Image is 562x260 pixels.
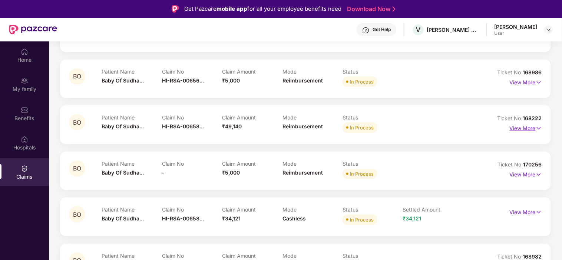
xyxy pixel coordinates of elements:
p: Mode [282,114,343,121]
img: svg+xml;base64,PHN2ZyBpZD0iQmVuZWZpdHMiIHhtbG5zPSJodHRwOi8vd3d3LnczLm9yZy8yMDAwL3N2ZyIgd2lkdGg9Ij... [21,107,28,114]
span: Baby Of Sudha... [102,169,144,176]
p: Claim No [162,114,222,121]
p: View More [510,122,542,132]
p: Mode [282,253,343,259]
span: Ticket No [497,253,523,260]
span: ₹34,121 [222,215,241,222]
span: Cashless [282,215,306,222]
span: Reimbursement [282,169,323,176]
span: 170256 [523,161,542,168]
p: Patient Name [102,206,162,213]
div: In Process [350,124,374,131]
span: 168982 [523,253,542,260]
img: svg+xml;base64,PHN2ZyBpZD0iRHJvcGRvd24tMzJ4MzIiIHhtbG5zPSJodHRwOi8vd3d3LnczLm9yZy8yMDAwL3N2ZyIgd2... [546,27,552,33]
p: Patient Name [102,114,162,121]
img: svg+xml;base64,PHN2ZyBpZD0iSG9tZSIgeG1sbnM9Imh0dHA6Ly93d3cudzMub3JnLzIwMDAvc3ZnIiB3aWR0aD0iMjAiIG... [21,48,28,55]
p: View More [510,77,542,87]
img: Stroke [393,5,396,13]
span: Ticket No [497,115,523,121]
strong: mobile app [216,5,247,12]
div: [PERSON_NAME] [495,23,538,30]
p: Claim No [162,253,222,259]
p: Claim No [162,161,222,167]
span: BO [73,212,81,218]
p: Status [343,161,403,167]
p: Claim Amount [222,114,282,121]
p: Claim No [162,206,222,213]
p: Claim No [162,68,222,75]
p: Patient Name [102,68,162,75]
span: ₹34,121 [403,215,421,222]
span: - [162,169,165,176]
span: 168222 [523,115,542,121]
img: New Pazcare Logo [9,25,57,34]
span: Baby Of Sudha... [102,123,144,129]
span: ₹5,000 [222,169,240,176]
div: Get Pazcare for all your employee benefits need [184,4,341,13]
div: Get Help [373,27,391,33]
img: svg+xml;base64,PHN2ZyB4bWxucz0iaHR0cDovL3d3dy53My5vcmcvMjAwMC9zdmciIHdpZHRoPSIxNyIgaGVpZ2h0PSIxNy... [536,78,542,87]
p: Mode [282,206,343,213]
span: V [416,25,421,34]
div: User [495,30,538,36]
span: ₹5,000 [222,77,240,84]
div: In Process [350,170,374,178]
span: Baby Of Sudha... [102,77,144,84]
img: svg+xml;base64,PHN2ZyB4bWxucz0iaHR0cDovL3d3dy53My5vcmcvMjAwMC9zdmciIHdpZHRoPSIxNyIgaGVpZ2h0PSIxNy... [536,124,542,132]
span: BO [73,119,81,126]
p: Mode [282,161,343,167]
p: Claim Amount [222,161,282,167]
a: Download Now [347,5,393,13]
img: svg+xml;base64,PHN2ZyB4bWxucz0iaHR0cDovL3d3dy53My5vcmcvMjAwMC9zdmciIHdpZHRoPSIxNyIgaGVpZ2h0PSIxNy... [536,208,542,216]
p: Claim Amount [222,206,282,213]
p: Status [343,68,403,75]
span: Ticket No [497,69,523,75]
img: svg+xml;base64,PHN2ZyBpZD0iQ2xhaW0iIHhtbG5zPSJodHRwOi8vd3d3LnczLm9yZy8yMDAwL3N2ZyIgd2lkdGg9IjIwIi... [21,165,28,172]
span: HI-RSA-00658... [162,123,204,129]
p: View More [510,206,542,216]
span: Reimbursement [282,77,323,84]
span: Ticket No [498,161,523,168]
span: BO [73,73,81,80]
p: Status [343,253,403,259]
span: Reimbursement [282,123,323,129]
p: Claim Amount [222,253,282,259]
span: ₹49,140 [222,123,242,129]
span: HI-RSA-00658... [162,215,204,222]
p: Status [343,114,403,121]
p: Patient Name [102,161,162,167]
span: BO [73,165,81,172]
span: Baby Of Sudha... [102,215,144,222]
div: In Process [350,78,374,85]
img: svg+xml;base64,PHN2ZyBpZD0iSG9zcGl0YWxzIiB4bWxucz0iaHR0cDovL3d3dy53My5vcmcvMjAwMC9zdmciIHdpZHRoPS... [21,136,28,143]
img: Logo [172,5,179,13]
img: svg+xml;base64,PHN2ZyB4bWxucz0iaHR0cDovL3d3dy53My5vcmcvMjAwMC9zdmciIHdpZHRoPSIxNyIgaGVpZ2h0PSIxNy... [536,170,542,179]
div: In Process [350,216,374,223]
p: Settled Amount [403,206,463,213]
span: HI-RSA-00656... [162,77,204,84]
div: [PERSON_NAME] ESTATES DEVELOPERS PRIVATE LIMITED [427,26,479,33]
p: Mode [282,68,343,75]
p: Status [343,206,403,213]
p: View More [510,169,542,179]
span: 168986 [523,69,542,75]
p: Patient Name [102,253,162,259]
img: svg+xml;base64,PHN2ZyB3aWR0aD0iMjAiIGhlaWdodD0iMjAiIHZpZXdCb3g9IjAgMCAyMCAyMCIgZmlsbD0ibm9uZSIgeG... [21,77,28,85]
img: svg+xml;base64,PHN2ZyBpZD0iSGVscC0zMngzMiIgeG1sbnM9Imh0dHA6Ly93d3cudzMub3JnLzIwMDAvc3ZnIiB3aWR0aD... [362,27,370,34]
p: Claim Amount [222,68,282,75]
